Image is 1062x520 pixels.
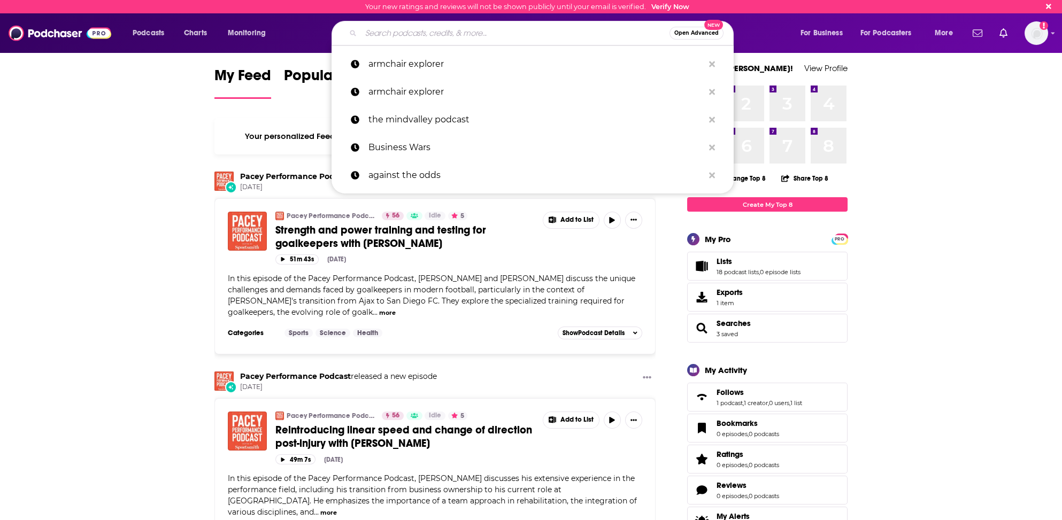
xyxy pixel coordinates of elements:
[833,235,846,243] a: PRO
[332,134,734,161] a: Business Wars
[717,288,743,297] span: Exports
[214,172,234,191] img: Pacey Performance Podcast
[228,474,637,517] span: In this episode of the Pacey Performance Podcast, [PERSON_NAME] discusses his extensive experienc...
[691,290,712,305] span: Exports
[717,418,758,428] span: Bookmarks
[717,449,743,459] span: Ratings
[240,172,437,182] h3: released a new episode
[429,410,441,421] span: Idle
[748,430,749,438] span: ,
[125,25,178,42] button: open menu
[220,25,280,42] button: open menu
[368,106,704,134] p: the mindvalley podcast
[429,211,441,221] span: Idle
[9,23,111,43] a: Podchaser - Follow, Share and Rate Podcasts
[315,329,350,337] a: Science
[327,255,346,263] div: [DATE]
[687,476,848,505] span: Reviews
[625,212,642,229] button: Show More Button
[314,507,319,517] span: ...
[275,223,486,250] span: Strength and power training and testing for goalkeepers with [PERSON_NAME]
[717,268,759,276] a: 18 podcast lists
[287,412,375,420] a: Pacey Performance Podcast
[935,26,953,41] span: More
[687,197,848,212] a: Create My Top 8
[717,399,743,407] a: 1 podcast
[669,27,724,40] button: Open AdvancedNew
[228,412,267,451] a: Reintroducing linear speed and change of direction post-injury with Loren Landow
[760,268,801,276] a: 0 episode lists
[332,106,734,134] a: the mindvalley podcast
[687,383,848,412] span: Follows
[691,390,712,405] a: Follows
[1025,21,1048,45] button: Show profile menu
[717,319,751,328] span: Searches
[717,387,802,397] a: Follows
[543,212,599,228] button: Show More Button
[743,399,744,407] span: ,
[717,299,743,307] span: 1 item
[225,381,237,393] div: New Episode
[275,454,315,464] button: 49m 7s
[651,3,689,11] a: Verify Now
[804,63,848,73] a: View Profile
[687,252,848,281] span: Lists
[793,25,856,42] button: open menu
[749,430,779,438] a: 0 podcasts
[717,387,744,397] span: Follows
[284,66,375,91] span: Popular Feed
[240,183,437,192] span: [DATE]
[228,212,267,251] img: Strength and power training and testing for goalkeepers with Yoeri Pegel
[543,412,599,428] button: Show More Button
[379,308,396,317] button: more
[177,25,213,42] a: Charts
[1025,21,1048,45] img: User Profile
[968,24,987,42] a: Show notifications dropdown
[368,161,704,189] p: against the odds
[382,412,404,420] a: 56
[717,257,732,266] span: Lists
[749,461,779,469] a: 0 podcasts
[691,421,712,436] a: Bookmarks
[790,399,802,407] a: 1 list
[284,329,313,337] a: Sports
[705,365,747,375] div: My Activity
[275,423,535,450] a: Reintroducing linear speed and change of direction post-injury with [PERSON_NAME]
[275,212,284,220] img: Pacey Performance Podcast
[769,399,789,407] a: 0 users
[691,259,712,274] a: Lists
[717,480,779,490] a: Reviews
[781,168,829,189] button: Share Top 8
[353,329,382,337] a: Health
[717,257,801,266] a: Lists
[342,21,744,45] div: Search podcasts, credits, & more...
[789,399,790,407] span: ,
[392,410,399,421] span: 56
[638,371,656,385] button: Show More Button
[382,212,404,220] a: 56
[240,371,437,382] h3: released a new episode
[717,461,748,469] a: 0 episodes
[801,26,843,41] span: For Business
[687,63,793,73] a: Welcome [PERSON_NAME]!
[717,449,779,459] a: Ratings
[425,212,445,220] a: Idle
[228,26,266,41] span: Monitoring
[228,274,635,317] span: In this episode of the Pacey Performance Podcast, [PERSON_NAME] and [PERSON_NAME] discuss the uni...
[691,483,712,498] a: Reviews
[748,461,749,469] span: ,
[1025,21,1048,45] span: Logged in as BretAita
[324,456,343,463] div: [DATE]
[214,66,271,91] span: My Feed
[368,78,704,106] p: armchair explorer
[717,330,738,338] a: 3 saved
[275,412,284,420] img: Pacey Performance Podcast
[240,172,351,181] a: Pacey Performance Podcast
[214,66,271,99] a: My Feed
[332,161,734,189] a: against the odds
[717,430,748,438] a: 0 episodes
[365,3,689,11] div: Your new ratings and reviews will not be shown publicly until your email is verified.
[214,118,656,154] div: Your personalized Feed is curated based on the Podcasts, Creators, Users, and Lists that you Follow.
